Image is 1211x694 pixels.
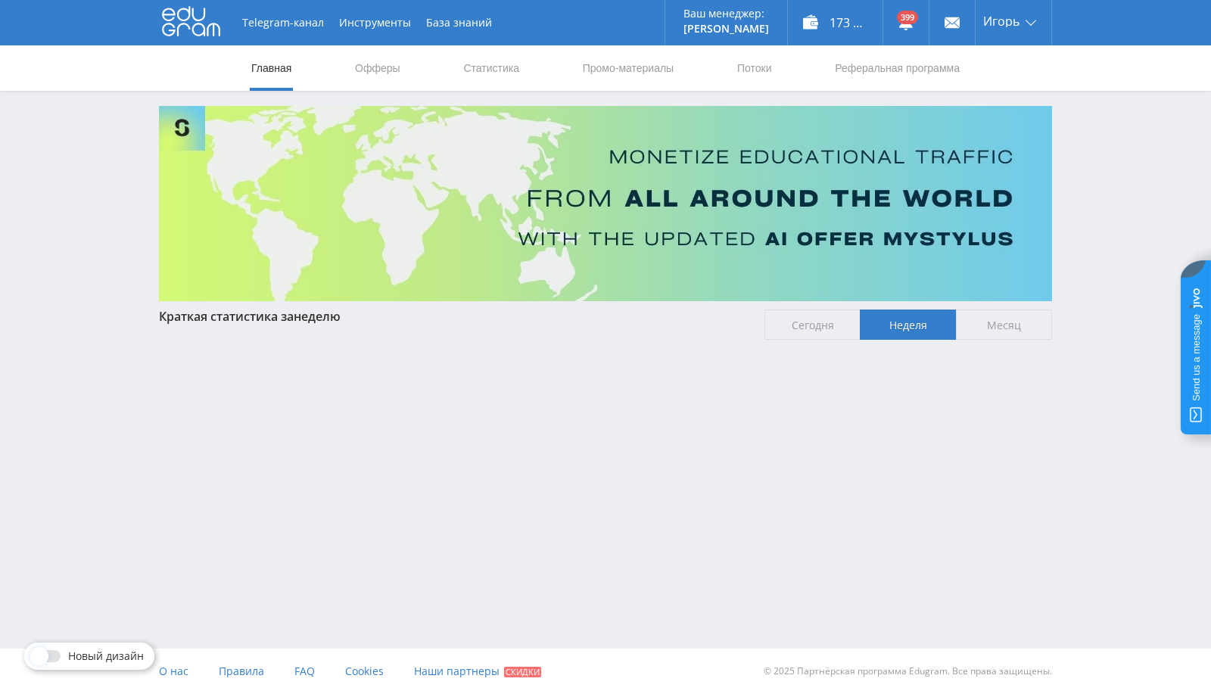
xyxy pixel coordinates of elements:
[250,45,293,91] a: Главная
[294,308,341,325] span: неделю
[219,664,264,678] span: Правила
[345,649,384,694] a: Cookies
[414,664,500,678] span: Наши партнеры
[956,310,1052,340] span: Месяц
[860,310,956,340] span: Неделя
[683,8,769,20] p: Ваш менеджер:
[353,45,402,91] a: Офферы
[414,649,541,694] a: Наши партнеры Скидки
[159,310,749,323] div: Краткая статистика за
[294,649,315,694] a: FAQ
[683,23,769,35] p: [PERSON_NAME]
[833,45,961,91] a: Реферальная программа
[159,106,1052,301] img: Banner
[983,15,1020,27] span: Игорь
[159,664,188,678] span: О нас
[504,667,541,677] span: Скидки
[581,45,675,91] a: Промо-материалы
[736,45,774,91] a: Потоки
[345,664,384,678] span: Cookies
[462,45,521,91] a: Статистика
[613,649,1052,694] div: © 2025 Партнёрская программа Edugram. Все права защищены.
[294,664,315,678] span: FAQ
[159,649,188,694] a: О нас
[68,650,144,662] span: Новый дизайн
[219,649,264,694] a: Правила
[764,310,861,340] span: Сегодня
